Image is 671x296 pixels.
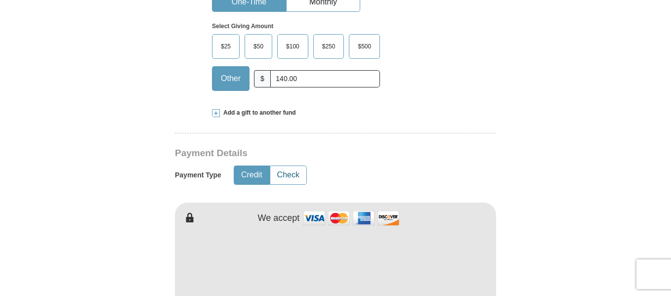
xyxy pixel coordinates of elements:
[234,166,269,184] button: Credit
[254,70,271,87] span: $
[270,166,306,184] button: Check
[175,148,427,159] h3: Payment Details
[220,109,296,117] span: Add a gift to another fund
[216,71,246,86] span: Other
[258,213,300,224] h4: We accept
[302,208,401,229] img: credit cards accepted
[281,39,304,54] span: $100
[270,70,380,87] input: Other Amount
[212,23,273,30] strong: Select Giving Amount
[317,39,340,54] span: $250
[353,39,376,54] span: $500
[175,171,221,179] h5: Payment Type
[216,39,236,54] span: $25
[249,39,268,54] span: $50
